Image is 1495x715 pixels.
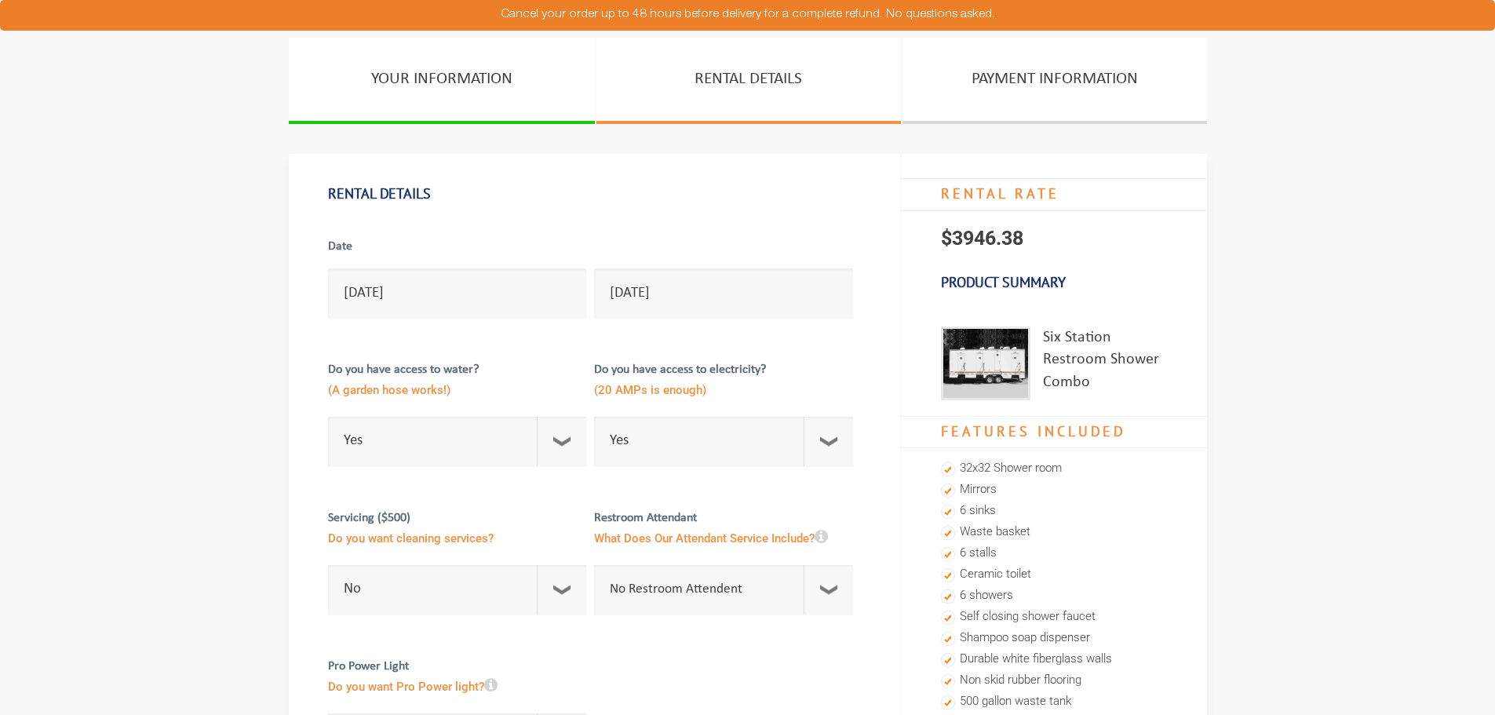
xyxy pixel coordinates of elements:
li: Ceramic toilet [941,564,1168,585]
h4: Features Included [902,416,1207,449]
label: Servicing ($500) [328,509,587,561]
li: 6 stalls [941,543,1168,564]
li: Shampoo soap dispenser [941,628,1168,649]
li: 500 gallon waste tank [941,691,1168,713]
label: Do you have access to water? [328,361,587,413]
a: PAYMENT INFORMATION [902,38,1207,124]
label: Date [328,238,587,264]
li: Non skid rubber flooring [941,670,1168,691]
span: Do you want cleaning services? [328,527,587,553]
li: Durable white fiberglass walls [941,649,1168,670]
h1: Rental Details [328,177,861,210]
li: 6 sinks [941,501,1168,522]
label: Pro Power Light [328,658,587,710]
label: Restroom Attendant [594,509,853,561]
li: 6 showers [941,585,1168,607]
span: (20 AMPs is enough) [594,379,853,405]
div: Six Station Restroom Shower Combo [1043,326,1168,400]
a: YOUR INFORMATION [289,38,595,124]
a: RENTAL DETAILS [596,38,901,124]
li: Mirrors [941,480,1168,501]
label: Do you have access to electricity? [594,361,853,413]
span: What Does Our Attendant Service Include? [594,527,853,553]
h3: Product Summary [902,266,1207,299]
span: (A garden hose works!) [328,379,587,405]
span: Do you want Pro Power light? [328,676,587,702]
p: $3946.38 [902,211,1207,266]
li: Self closing shower faucet [941,607,1168,628]
li: 32x32 Shower room [941,458,1168,480]
li: Waste basket [941,522,1168,543]
h4: RENTAL RATE [902,178,1207,211]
